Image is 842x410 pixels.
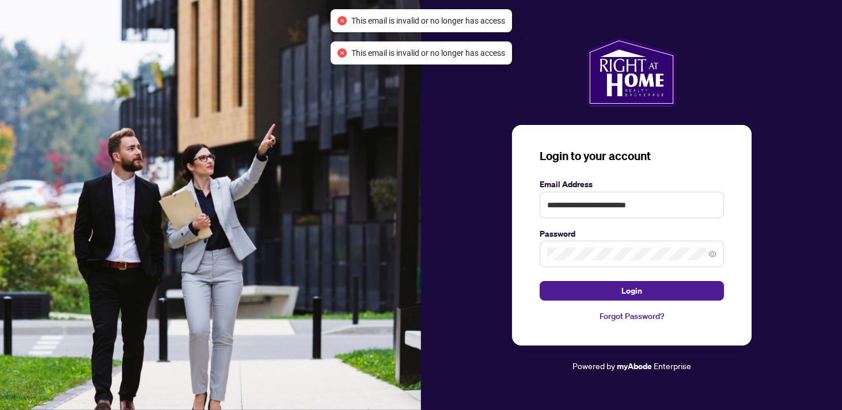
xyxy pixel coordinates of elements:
[540,227,724,240] label: Password
[621,282,642,300] span: Login
[587,37,676,107] img: ma-logo
[708,250,716,258] span: eye
[572,360,615,371] span: Powered by
[540,281,724,301] button: Login
[351,14,505,27] span: This email is invalid or no longer has access
[540,178,724,191] label: Email Address
[617,360,652,373] a: myAbode
[337,16,347,25] span: close-circle
[654,360,691,371] span: Enterprise
[337,48,347,58] span: close-circle
[540,310,724,322] a: Forgot Password?
[351,47,505,59] span: This email is invalid or no longer has access
[540,148,724,164] h3: Login to your account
